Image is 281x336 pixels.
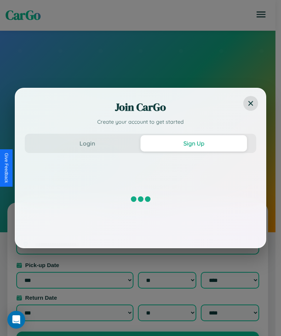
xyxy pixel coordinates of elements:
[7,311,25,329] div: Open Intercom Messenger
[25,118,256,126] p: Create your account to get started
[140,135,247,152] button: Sign Up
[34,135,140,152] button: Login
[4,153,9,183] div: Give Feedback
[25,100,256,114] h2: Join CarGo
